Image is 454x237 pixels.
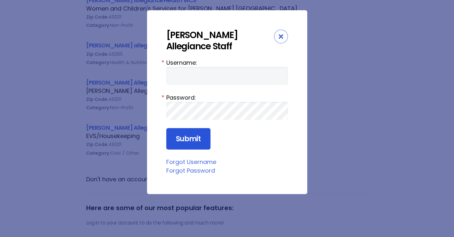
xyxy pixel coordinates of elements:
label: Password: [166,93,288,102]
div: Close [274,29,288,44]
div: [PERSON_NAME] Allegiance Staff [166,29,274,52]
a: Forgot Username [166,158,216,166]
a: Forgot Password [166,167,215,175]
label: Username: [166,58,288,67]
input: Submit [166,128,210,150]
